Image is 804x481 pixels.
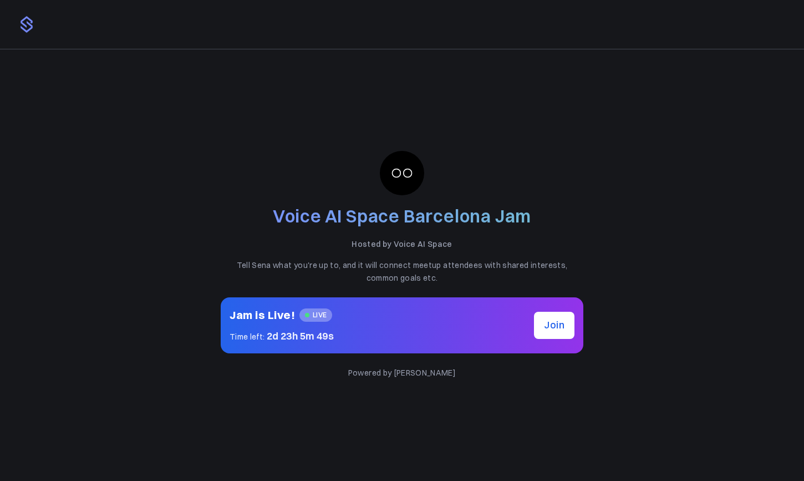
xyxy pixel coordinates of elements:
span: Join [544,317,564,333]
img: logo.png [18,16,35,33]
p: Powered by [PERSON_NAME] [221,367,583,379]
span: LIVE [299,308,332,322]
p: Hosted by Voice AI Space [221,238,583,250]
h2: Voice AI Space Barcelona Jam [221,204,583,229]
button: Join [534,312,574,339]
img: 9mhdfgk8p09k1q6k3czsv07kq9ew [380,151,424,195]
span: Time left: [230,332,265,342]
span: 2d 23h 5m 49s [267,330,334,342]
h2: Jam is Live! [230,306,295,324]
p: Tell Sena what you're up to, and it will connect meetup attendees with shared interests, common g... [221,259,583,284]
